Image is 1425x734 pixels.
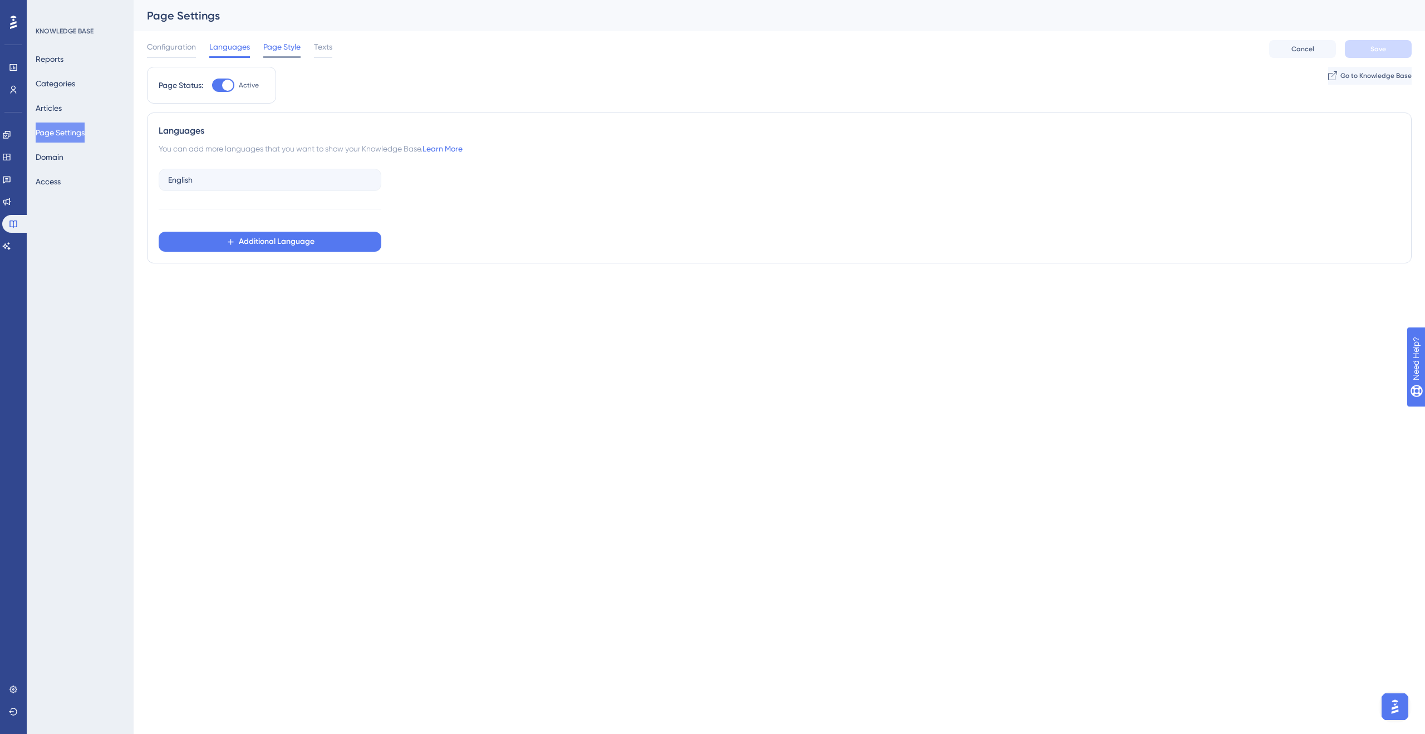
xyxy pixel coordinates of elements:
button: Additional Language [159,232,381,252]
iframe: UserGuiding AI Assistant Launcher [1378,690,1412,723]
div: KNOWLEDGE BASE [36,27,94,36]
div: You can add more languages that you want to show your Knowledge Base. [159,142,1400,155]
span: Active [239,81,259,90]
button: Categories [36,74,75,94]
button: Reports [36,49,63,69]
button: Save [1345,40,1412,58]
span: Configuration [147,40,196,53]
span: Save [1370,45,1386,53]
div: Page Status: [159,79,203,92]
button: Articles [36,98,62,118]
span: Need Help? [26,3,70,16]
span: Cancel [1291,45,1314,53]
span: Texts [314,40,332,53]
div: Languages [159,124,1400,138]
span: Additional Language [239,235,315,248]
span: English [168,173,193,187]
span: Go to Knowledge Base [1340,71,1412,80]
button: Domain [36,147,63,167]
button: Page Settings [36,123,85,143]
div: Page Settings [147,8,1384,23]
button: Cancel [1269,40,1336,58]
span: Page Style [263,40,301,53]
a: Learn More [422,144,463,153]
button: Go to Knowledge Base [1328,67,1412,85]
span: Languages [209,40,250,53]
button: Access [36,172,61,192]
